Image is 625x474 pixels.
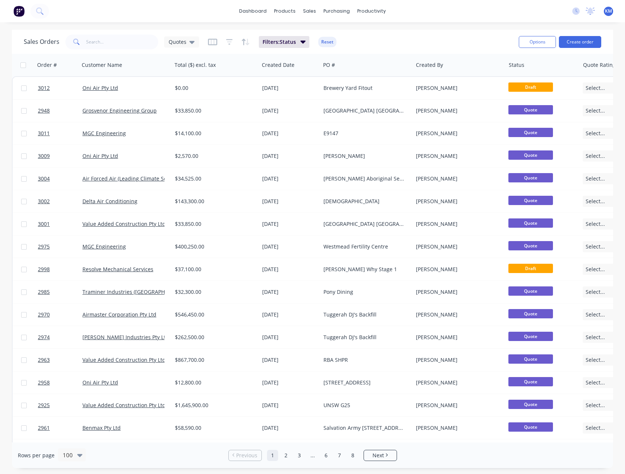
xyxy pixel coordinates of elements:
[586,152,605,160] span: Select...
[586,84,605,92] span: Select...
[82,334,169,341] a: [PERSON_NAME] Industries Pty Ltd
[38,236,82,258] a: 2975
[299,6,320,17] div: sales
[508,264,553,273] span: Draft
[38,168,82,190] a: 3004
[267,450,278,461] a: Page 1 is your current page
[175,311,252,318] div: $546,450.00
[82,152,118,159] a: Oni Air Pty Ltd
[38,266,50,273] span: 2998
[262,198,318,205] div: [DATE]
[270,6,299,17] div: products
[82,107,157,114] a: Grosvenor Engineering Group
[82,311,156,318] a: Airmaster Corporation Pty Ltd
[175,198,252,205] div: $143,300.00
[508,422,553,432] span: Quote
[262,152,318,160] div: [DATE]
[586,334,605,341] span: Select...
[416,198,498,205] div: [PERSON_NAME]
[508,309,553,318] span: Quote
[416,356,498,364] div: [PERSON_NAME]
[586,402,605,409] span: Select...
[235,6,270,17] a: dashboard
[323,402,406,409] div: UNSW G25
[82,220,166,227] a: Value Added Construction Pty Ltd
[323,356,406,364] div: RBA SHPR
[175,424,252,432] div: $58,590.00
[38,394,82,416] a: 2925
[262,288,318,296] div: [DATE]
[38,402,50,409] span: 2925
[323,220,406,228] div: [GEOGRAPHIC_DATA] [GEOGRAPHIC_DATA][MEDICAL_DATA]
[175,107,252,114] div: $33,850.00
[559,36,601,48] button: Create order
[262,220,318,228] div: [DATE]
[416,84,498,92] div: [PERSON_NAME]
[508,218,553,228] span: Quote
[508,286,553,296] span: Quote
[38,303,82,326] a: 2970
[323,152,406,160] div: [PERSON_NAME]
[318,37,336,47] button: Reset
[323,379,406,386] div: [STREET_ADDRESS]
[508,400,553,409] span: Quote
[323,266,406,273] div: [PERSON_NAME] Why Stage 1
[605,8,612,14] span: KM
[38,175,50,182] span: 3004
[583,61,616,69] div: Quote Rating
[508,332,553,341] span: Quote
[586,424,605,432] span: Select...
[38,100,82,122] a: 2948
[323,334,406,341] div: Tuggerah DJ's Backfill
[82,84,118,91] a: Oni Air Pty Ltd
[416,266,498,273] div: [PERSON_NAME]
[323,288,406,296] div: Pony Dining
[38,379,50,386] span: 2958
[262,311,318,318] div: [DATE]
[82,356,166,363] a: Value Added Construction Pty Ltd
[586,130,605,137] span: Select...
[262,107,318,114] div: [DATE]
[259,36,309,48] button: Filters:Status
[416,243,498,250] div: [PERSON_NAME]
[416,402,498,409] div: [PERSON_NAME]
[347,450,358,461] a: Page 8
[38,349,82,371] a: 2963
[82,243,126,250] a: MGC Engineering
[38,424,50,432] span: 2961
[82,175,185,182] a: Air Forced Air (Leading Climate Solutions)
[82,61,122,69] div: Customer Name
[38,190,82,212] a: 3002
[323,107,406,114] div: [GEOGRAPHIC_DATA] [GEOGRAPHIC_DATA][MEDICAL_DATA]
[262,130,318,137] div: [DATE]
[24,38,59,45] h1: Sales Orders
[82,288,206,295] a: Traminer Industries ([GEOGRAPHIC_DATA]) Pty Ltd
[323,175,406,182] div: [PERSON_NAME] Aboriginal Services
[82,379,118,386] a: Oni Air Pty Ltd
[586,107,605,114] span: Select...
[38,243,50,250] span: 2975
[38,288,50,296] span: 2985
[509,61,524,69] div: Status
[416,61,443,69] div: Created By
[508,354,553,364] span: Quote
[38,439,82,462] a: 2924
[175,243,252,250] div: $400,250.00
[416,175,498,182] div: [PERSON_NAME]
[175,84,252,92] div: $0.00
[175,379,252,386] div: $12,800.00
[38,371,82,394] a: 2958
[38,356,50,364] span: 2963
[323,243,406,250] div: Westmead Fertility Centre
[175,288,252,296] div: $32,300.00
[18,452,55,459] span: Rows per page
[416,288,498,296] div: [PERSON_NAME]
[508,241,553,250] span: Quote
[519,36,556,48] button: Options
[586,243,605,250] span: Select...
[38,84,50,92] span: 3012
[38,334,50,341] span: 2974
[416,152,498,160] div: [PERSON_NAME]
[508,105,553,114] span: Quote
[262,175,318,182] div: [DATE]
